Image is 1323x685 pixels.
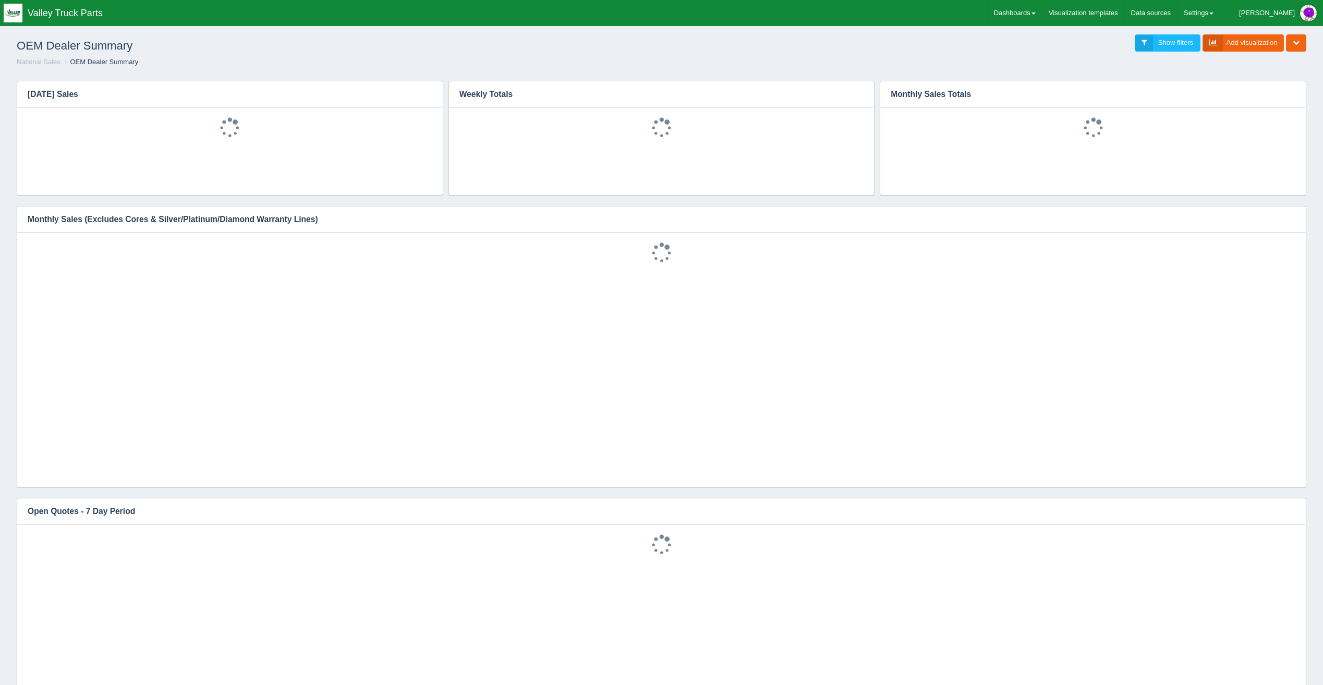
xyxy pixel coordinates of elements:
span: Valley Truck Parts [28,8,103,18]
h3: [DATE] Sales [17,81,427,107]
span: Show filters [1158,39,1193,46]
img: q1blfpkbivjhsugxdrfq.png [4,4,22,22]
h3: Monthly Sales Totals [880,81,1290,107]
div: [PERSON_NAME] [1239,3,1295,23]
li: OEM Dealer Summary [62,57,138,67]
h3: Monthly Sales (Excludes Cores & Silver/Platinum/Diamond Warranty Lines) [17,206,1290,233]
h1: OEM Dealer Summary [17,34,662,57]
h3: Weekly Totals [449,81,859,107]
a: National Sales [17,58,60,66]
a: Add visualization [1203,34,1284,52]
a: Show filters [1135,34,1200,52]
img: Profile Picture [1300,5,1317,21]
h3: Open Quotes - 7 Day Period [17,498,1290,524]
